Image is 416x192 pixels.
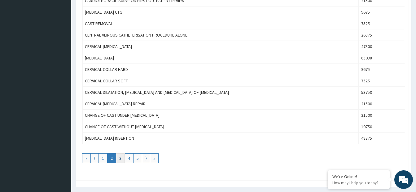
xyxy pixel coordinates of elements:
a: Go to page number 2 [107,153,116,163]
textarea: Type your message and hit 'Enter' [3,127,118,149]
span: We're online! [36,57,85,120]
td: CERVICAL [MEDICAL_DATA] [82,41,359,52]
td: 9675 [359,7,405,18]
td: CHANGE OF CAST UNDER [MEDICAL_DATA] [82,110,359,121]
p: How may I help you today? [332,180,385,185]
div: Chat with us now [32,35,104,43]
a: Go to page number 3 [116,153,125,163]
a: Go to page number 4 [125,153,134,163]
td: 47300 [359,41,405,52]
a: Go to last page [150,153,159,163]
td: 48375 [359,133,405,144]
td: CERVICAL DILATATION, [MEDICAL_DATA] AND [MEDICAL_DATA] OF [MEDICAL_DATA] [82,87,359,98]
a: Go to next page [142,153,150,163]
td: 7525 [359,75,405,87]
td: CERVICAL COLLAR SOFT [82,75,359,87]
td: 65038 [359,52,405,64]
td: [MEDICAL_DATA] [82,52,359,64]
td: 21500 [359,110,405,121]
td: 26875 [359,29,405,41]
td: 7525 [359,18,405,29]
td: CERVICAL COLLAR HARD [82,64,359,75]
td: CAST REMOVAL [82,18,359,29]
a: Go to previous page [90,153,99,163]
td: 21500 [359,98,405,110]
a: Go to page number 1 [99,153,107,163]
div: Minimize live chat window [102,3,116,18]
td: CERVICAL [MEDICAL_DATA] REPAIR [82,98,359,110]
td: 9675 [359,64,405,75]
a: Go to page number 5 [133,153,142,163]
td: CENTRAL VEINOUS CATHETERISATION PROCEDURE ALONE [82,29,359,41]
td: [MEDICAL_DATA] INSERTION [82,133,359,144]
div: We're Online! [332,174,385,179]
a: Go to first page [82,153,91,163]
td: CHANGE OF CAST WITHOUT [MEDICAL_DATA] [82,121,359,133]
td: [MEDICAL_DATA] CTG [82,7,359,18]
td: 10750 [359,121,405,133]
td: 53750 [359,87,405,98]
img: d_794563401_company_1708531726252_794563401 [11,31,25,46]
